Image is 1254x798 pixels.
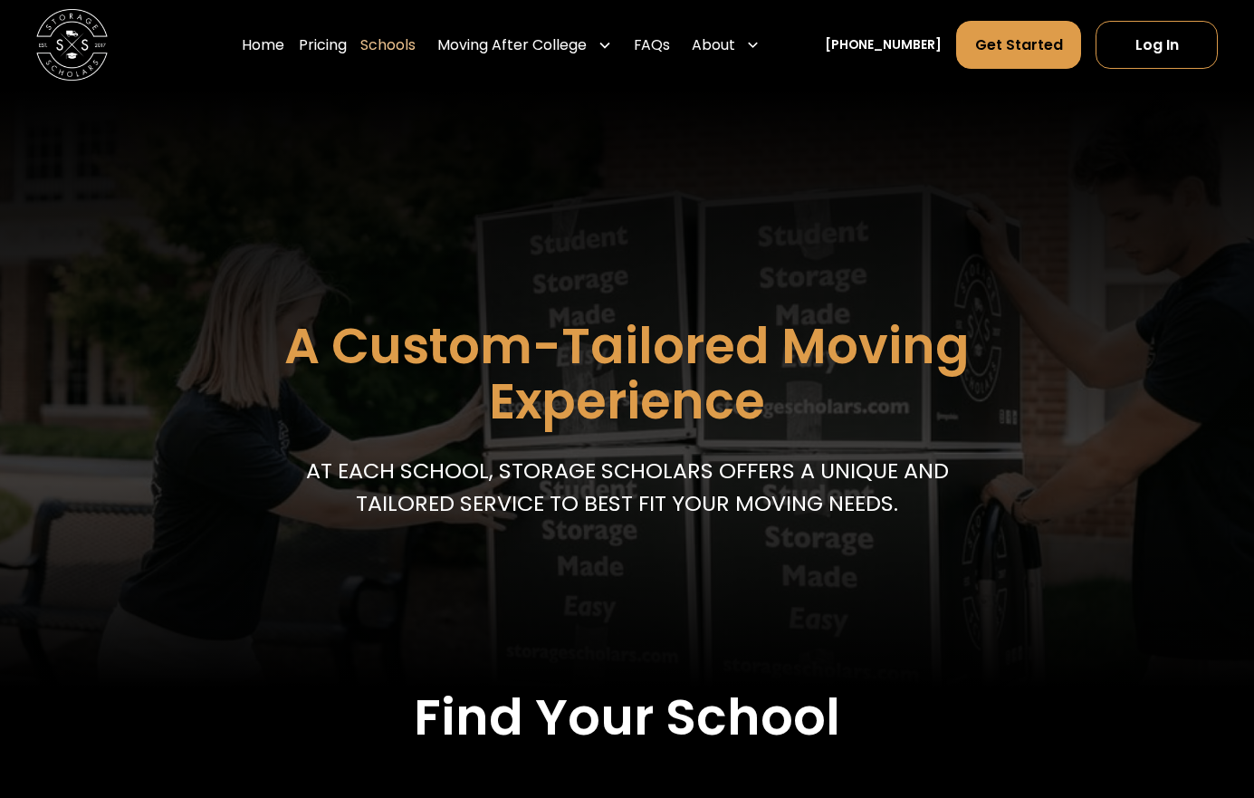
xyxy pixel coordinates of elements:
[36,9,108,81] img: Storage Scholars main logo
[196,319,1058,428] h1: A Custom-Tailored Moving Experience
[684,20,768,71] div: About
[437,34,587,56] div: Moving After College
[956,21,1082,70] a: Get Started
[430,20,619,71] div: Moving After College
[825,35,942,54] a: [PHONE_NUMBER]
[1096,21,1218,70] a: Log In
[36,687,1219,748] h2: Find Your School
[692,34,735,56] div: About
[299,455,954,519] p: At each school, storage scholars offers a unique and tailored service to best fit your Moving needs.
[299,20,347,71] a: Pricing
[634,20,670,71] a: FAQs
[360,20,416,71] a: Schools
[242,20,284,71] a: Home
